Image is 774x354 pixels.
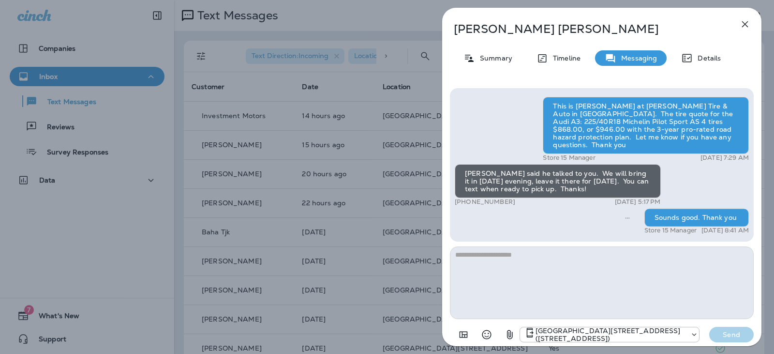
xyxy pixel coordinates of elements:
[477,325,496,344] button: Select an emoji
[543,154,595,162] p: Store 15 Manager
[700,154,749,162] p: [DATE] 7:29 AM
[548,54,580,62] p: Timeline
[455,164,661,198] div: [PERSON_NAME] said he talked to you. We will bring it in [DATE] evening, leave it there for [DATE...
[701,227,749,234] p: [DATE] 8:41 AM
[455,198,515,206] p: [PHONE_NUMBER]
[475,54,512,62] p: Summary
[644,227,697,234] p: Store 15 Manager
[616,54,657,62] p: Messaging
[644,208,749,227] div: Sounds good. Thank you
[454,22,718,36] p: [PERSON_NAME] [PERSON_NAME]
[543,97,749,154] div: This is [PERSON_NAME] at [PERSON_NAME] Tire & Auto in [GEOGRAPHIC_DATA]. The tire quote for the A...
[625,213,630,221] span: Sent
[520,327,699,342] div: +1 (402) 891-8464
[693,54,721,62] p: Details
[454,325,473,344] button: Add in a premade template
[615,198,661,206] p: [DATE] 5:17 PM
[536,327,685,342] p: [GEOGRAPHIC_DATA][STREET_ADDRESS] ([STREET_ADDRESS])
